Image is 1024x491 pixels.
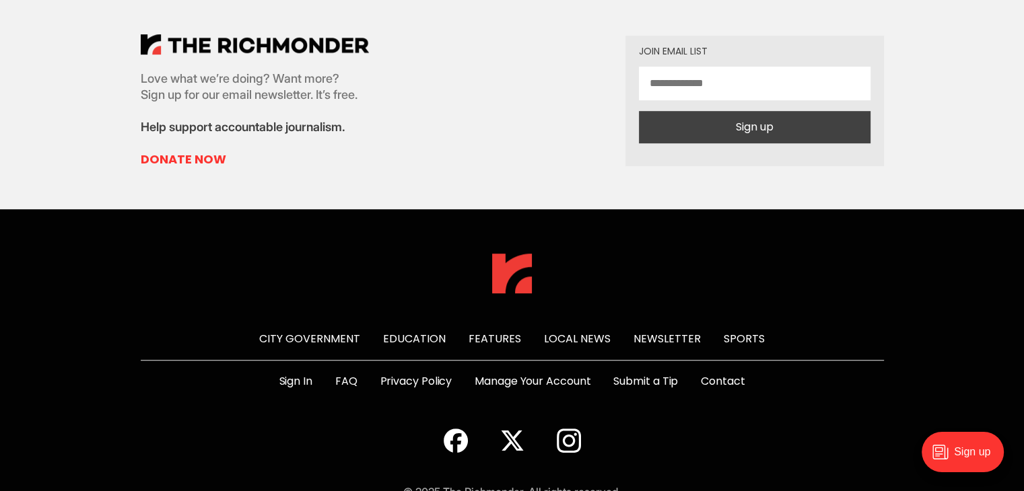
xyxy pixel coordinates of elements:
a: Manage Your Account [475,373,590,389]
img: The Richmonder Logo [141,34,369,54]
a: FAQ [335,373,357,389]
button: Sign up [639,111,871,143]
a: Newsletter [634,331,701,346]
img: The Richmonder [492,254,532,293]
a: Contact [701,373,745,389]
div: Join email list [639,46,871,56]
p: Help support accountable journalism. [141,119,369,135]
iframe: portal-trigger [910,425,1024,491]
a: Sports [724,331,765,346]
a: Local News [544,331,611,346]
a: City Government [259,331,360,346]
a: Sign In [279,373,312,389]
a: Donate Now [141,151,369,167]
p: Love what we’re doing? Want more? Sign up for our email newsletter. It’s free. [141,71,369,103]
a: Features [469,331,521,346]
a: Education [383,331,446,346]
a: Submit a Tip [613,373,678,389]
a: Privacy Policy [380,373,452,389]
